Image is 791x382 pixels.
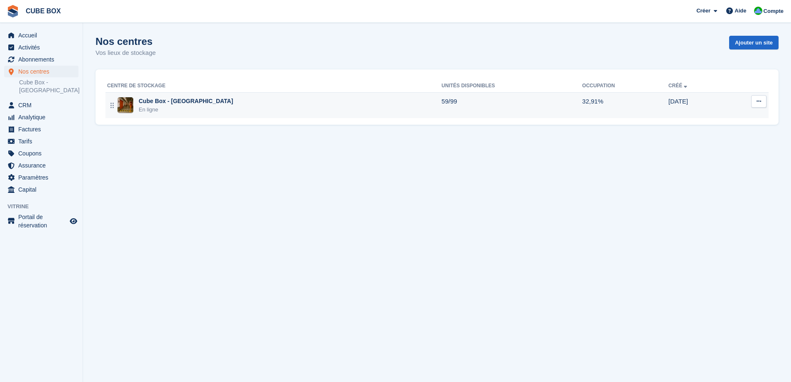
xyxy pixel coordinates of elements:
span: Coupons [18,148,68,159]
a: menu [4,111,78,123]
span: Analytique [18,111,68,123]
a: Boutique d'aperçu [69,216,78,226]
span: Paramètres [18,172,68,183]
td: 59/99 [441,92,582,118]
th: Unités disponibles [441,79,582,93]
a: menu [4,136,78,147]
span: Portail de réservation [18,213,68,229]
span: Accueil [18,30,68,41]
td: 32,91% [582,92,669,118]
a: Cube Box - [GEOGRAPHIC_DATA] [19,79,78,94]
a: menu [4,54,78,65]
td: [DATE] [669,92,722,118]
span: Nos centres [18,66,68,77]
img: Cube Box [754,7,762,15]
a: Créé [669,83,689,89]
a: menu [4,148,78,159]
span: CRM [18,99,68,111]
span: Aide [735,7,746,15]
span: Assurance [18,160,68,171]
span: Compte [764,7,784,15]
div: En ligne [139,106,233,114]
div: Cube Box - [GEOGRAPHIC_DATA] [139,97,233,106]
p: Vos lieux de stockage [96,48,156,58]
a: menu [4,213,78,229]
th: Occupation [582,79,669,93]
th: Centre de stockage [105,79,441,93]
a: menu [4,99,78,111]
span: Créer [696,7,710,15]
span: Factures [18,123,68,135]
span: Tarifs [18,136,68,147]
a: menu [4,66,78,77]
img: stora-icon-8386f47178a22dfd0bd8f6a31ec36ba5ce8667c1dd55bd0f319d3a0aa187defe.svg [7,5,19,17]
a: menu [4,30,78,41]
h1: Nos centres [96,36,156,47]
img: Image du site Cube Box - Aix-les-Bains [118,97,133,113]
a: menu [4,172,78,183]
span: Activités [18,42,68,53]
a: menu [4,160,78,171]
a: menu [4,184,78,195]
a: menu [4,123,78,135]
span: Vitrine [7,202,83,211]
a: CUBE BOX [22,4,64,18]
a: menu [4,42,78,53]
span: Abonnements [18,54,68,65]
span: Capital [18,184,68,195]
a: Ajouter un site [729,36,779,49]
